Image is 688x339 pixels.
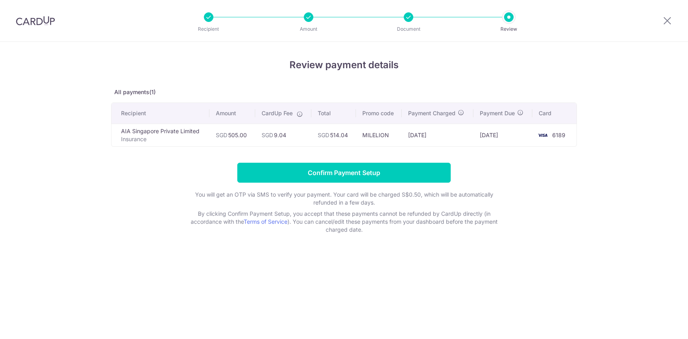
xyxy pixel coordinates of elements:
[111,124,209,146] td: AIA Singapore Private Limited
[16,16,55,26] img: CardUp
[111,88,577,96] p: All payments(1)
[402,124,473,146] td: [DATE]
[552,132,565,138] span: 6189
[111,103,209,124] th: Recipient
[356,103,402,124] th: Promo code
[262,132,273,138] span: SGD
[279,25,338,33] p: Amount
[311,103,356,124] th: Total
[185,210,503,234] p: By clicking Confirm Payment Setup, you accept that these payments cannot be refunded by CardUp di...
[244,218,287,225] a: Terms of Service
[379,25,438,33] p: Document
[311,124,356,146] td: 514.04
[179,25,238,33] p: Recipient
[473,124,532,146] td: [DATE]
[408,109,455,117] span: Payment Charged
[185,191,503,207] p: You will get an OTP via SMS to verify your payment. Your card will be charged S$0.50, which will ...
[216,132,227,138] span: SGD
[637,315,680,335] iframe: Opens a widget where you can find more information
[237,163,451,183] input: Confirm Payment Setup
[356,124,402,146] td: MILELION
[262,109,293,117] span: CardUp Fee
[121,135,203,143] p: Insurance
[318,132,329,138] span: SGD
[209,124,255,146] td: 505.00
[479,25,538,33] p: Review
[535,130,551,140] img: <span class="translation_missing" title="translation missing: en.account_steps.new_confirm_form.b...
[532,103,577,124] th: Card
[111,58,577,72] h4: Review payment details
[209,103,255,124] th: Amount
[255,124,311,146] td: 9.04
[480,109,515,117] span: Payment Due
